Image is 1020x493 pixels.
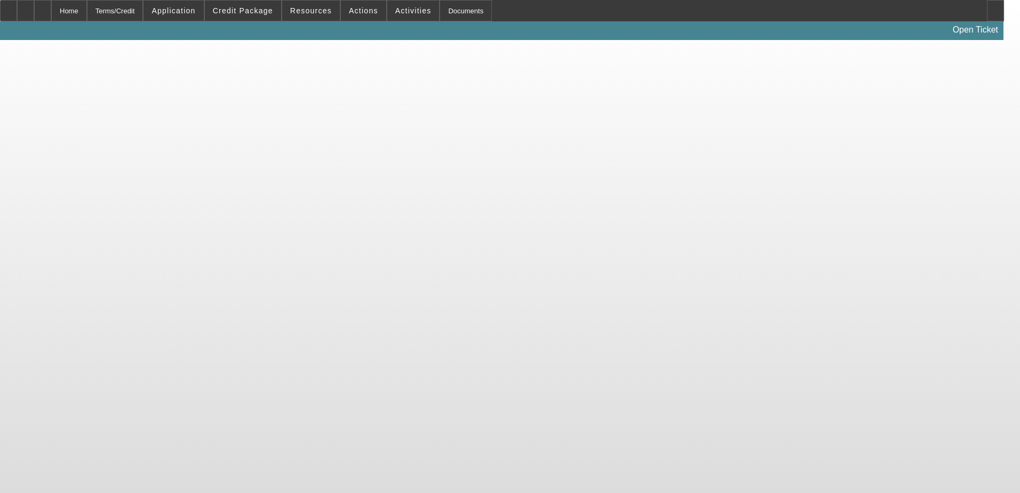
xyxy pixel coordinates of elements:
button: Resources [282,1,340,21]
button: Activities [387,1,440,21]
button: Actions [341,1,386,21]
a: Open Ticket [949,21,1002,39]
button: Credit Package [205,1,281,21]
span: Application [152,6,195,15]
button: Application [144,1,203,21]
span: Activities [395,6,432,15]
span: Credit Package [213,6,273,15]
span: Resources [290,6,332,15]
span: Actions [349,6,378,15]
